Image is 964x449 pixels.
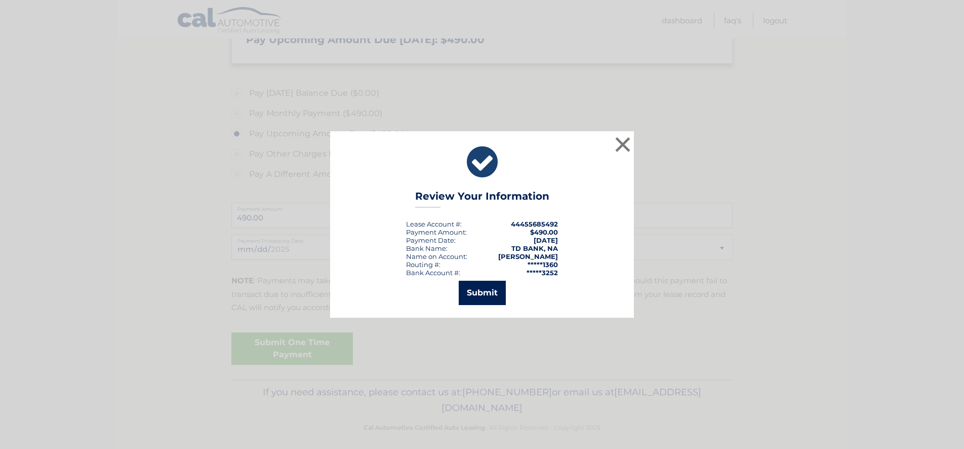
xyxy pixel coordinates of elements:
span: [DATE] [534,236,558,244]
strong: 44455685492 [511,220,558,228]
button: Submit [459,281,506,305]
div: Bank Name: [406,244,448,252]
div: : [406,236,456,244]
div: Payment Amount: [406,228,467,236]
strong: TD BANK, NA [511,244,558,252]
span: Payment Date [406,236,454,244]
div: Routing #: [406,260,440,269]
h3: Review Your Information [415,190,549,208]
div: Name on Account: [406,252,467,260]
div: Bank Account #: [406,269,460,277]
span: $490.00 [530,228,558,236]
button: × [613,134,633,155]
div: Lease Account #: [406,220,462,228]
strong: [PERSON_NAME] [498,252,558,260]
